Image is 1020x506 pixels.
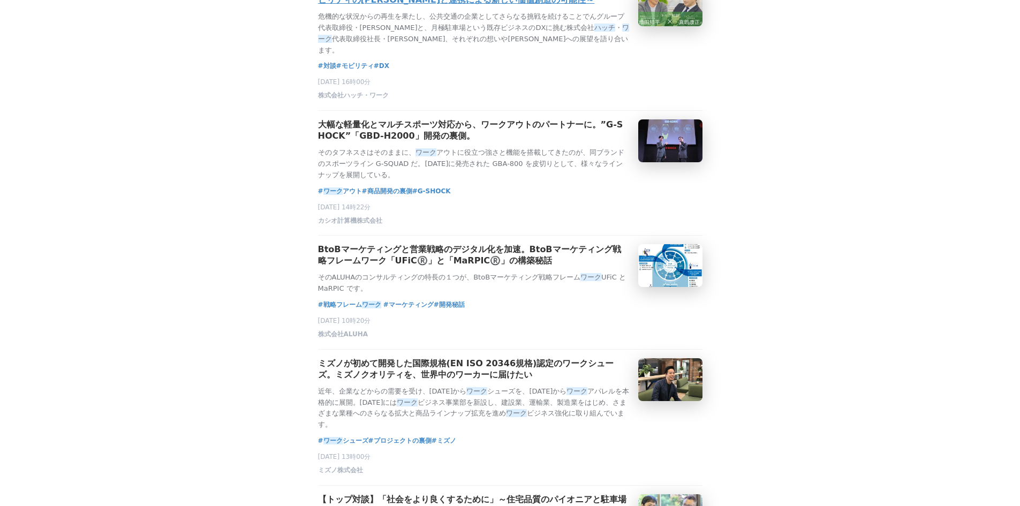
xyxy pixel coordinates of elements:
span: #戦略フレーム [318,299,383,310]
a: #モビリティ [336,61,374,71]
em: ワーク [323,437,343,444]
em: ワーク [415,148,436,156]
a: #マーケティング [383,299,434,310]
span: # シューズ [318,435,368,446]
em: ワーク [397,398,418,406]
a: #ワークアウト [318,186,362,197]
p: [DATE] 14時22分 [318,203,702,212]
a: #対談 [318,61,336,71]
p: 近年、企業などからの需要を受け、[DATE]から シューズを、[DATE]から アパレルを本格的に展開。[DATE]には ビジネス事業部を新設し、建設業、運輸業、製造業をはじめ、さまざまな業種へ... [318,386,630,431]
span: # アウト [318,186,362,197]
a: #ミズノ [432,435,456,446]
em: ワーク [566,387,587,395]
em: ワーク [323,187,343,195]
a: ミズノが初めて開発した国際規格(EN ISO 20346規格)認定のワークシューズ。ミズノクオリティを、世界中のワーカーに届けたい近年、企業などからの需要を受け、[DATE]からワークシューズを... [318,358,702,431]
p: [DATE] 13時00分 [318,452,702,462]
a: 株式会社ALUHA [318,333,368,341]
a: BtoBマーケティングと営業戦略のデジタル化を加速。BtoBマーケティング戦略フレームワーク「UFiC®️」と「MaRPIC®️」の構築秘話そのALUHAのコンサルティングの特長の１つが、Bto... [318,244,702,294]
span: 株式会社ALUHA [318,330,368,339]
span: ミズノ株式会社 [318,466,363,475]
a: #G-SHOCK [412,186,451,197]
a: #商品開発の裏側 [362,186,412,197]
em: ワーク [466,387,487,395]
h3: BtoBマーケティングと営業戦略のデジタル化を加速。BtoBマーケティング戦略フレームワーク「UFiC®️」と「MaRPIC®️」の構築秘話 [318,244,630,267]
p: 危機的な状況からの再生を果たし、公共交通の企業としてさらなる挑戦を続けることでんグループ代表取締役・[PERSON_NAME]と、月極駐車場という既存ビジネスのDXに挑む株式会社 ・ 代表取締役... [318,11,630,56]
p: そのタフネスさはそのままに、 アウトに役立つ強さと機能を搭載してきたのが、同ブランドのスポーツライン G-SQUAD だ。[DATE]に発売された GBA-800 を皮切りとして、様々なラインナ... [318,147,630,180]
a: カシオ計算機株式会社 [318,219,382,226]
span: 株式会社ハッチ・ワーク [318,91,389,100]
em: ワーク [506,409,527,417]
p: [DATE] 16時00分 [318,78,702,87]
h3: ミズノが初めて開発した国際規格(EN ISO 20346規格)認定のワークシューズ。ミズノクオリティを、世界中のワーカーに届けたい [318,358,630,381]
em: ハッチ [594,24,615,32]
a: #DX [374,61,389,71]
a: 大幅な軽量化とマルチスポーツ対応から、ワークアウトのパートナーに。”G-SHOCK”「GBD-H2000」開発の裏側。そのタフネスさはそのままに、ワークアウトに役立つ強さと機能を搭載してきたのが... [318,119,702,180]
a: #ワークシューズ [318,435,368,446]
p: [DATE] 10時20分 [318,316,702,326]
h3: 大幅な軽量化とマルチスポーツ対応から、ワークアウトのパートナーに。”G-SHOCK”「GBD-H2000」開発の裏側。 [318,119,630,142]
a: #プロジェクトの裏側 [368,435,432,446]
em: ワーク [318,24,630,43]
em: ワーク [362,301,381,308]
a: #戦略フレームワーク [318,299,383,310]
span: カシオ計算機株式会社 [318,216,382,225]
p: そのALUHAのコンサルティングの特長の１つが、BtoBマーケティング戦略フレーム UFiC と MaRPIC です。 [318,272,630,294]
em: ワーク [580,273,601,281]
a: 株式会社ハッチ・ワーク [318,94,389,102]
a: #開発秘話 [434,299,465,310]
a: ミズノ株式会社 [318,469,363,477]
